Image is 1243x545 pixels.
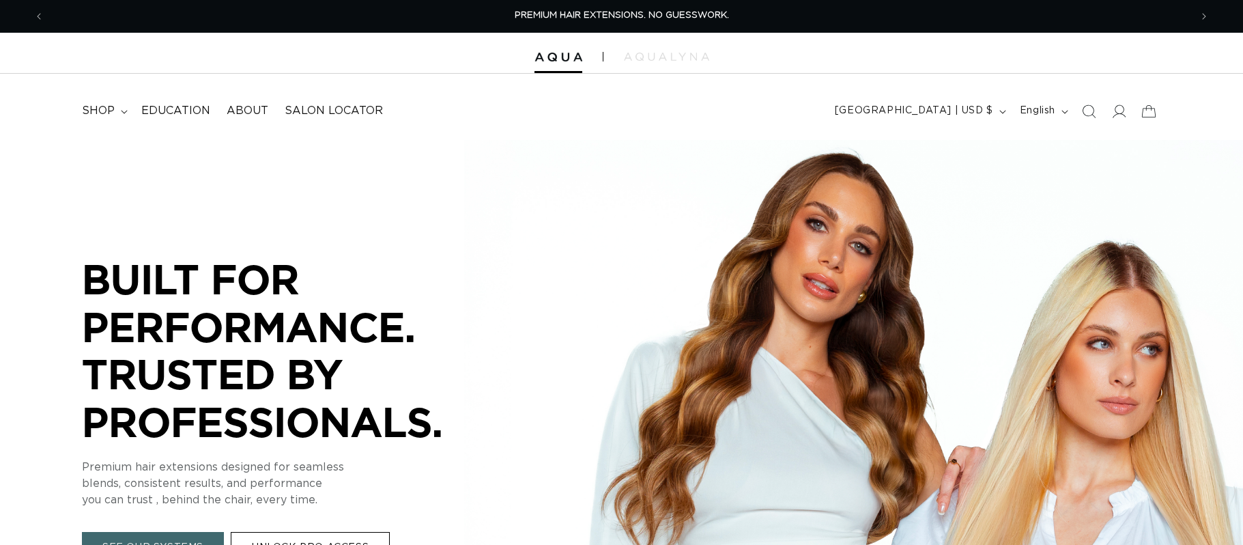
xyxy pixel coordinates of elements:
p: blends, consistent results, and performance [82,476,491,492]
img: aqualyna.com [624,53,709,61]
a: About [218,96,276,126]
span: PREMIUM HAIR EXTENSIONS. NO GUESSWORK. [515,11,729,20]
span: shop [82,104,115,118]
summary: shop [74,96,133,126]
a: Education [133,96,218,126]
summary: Search [1074,96,1104,126]
a: Salon Locator [276,96,391,126]
button: English [1012,98,1074,124]
span: Salon Locator [285,104,383,118]
button: Next announcement [1189,3,1219,29]
span: English [1020,104,1055,118]
span: Education [141,104,210,118]
p: you can trust , behind the chair, every time. [82,492,491,509]
p: BUILT FOR PERFORMANCE. TRUSTED BY PROFESSIONALS. [82,255,491,445]
button: Previous announcement [24,3,54,29]
span: [GEOGRAPHIC_DATA] | USD $ [835,104,993,118]
button: [GEOGRAPHIC_DATA] | USD $ [827,98,1012,124]
p: Premium hair extensions designed for seamless [82,460,491,476]
img: Aqua Hair Extensions [534,53,582,62]
span: About [227,104,268,118]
